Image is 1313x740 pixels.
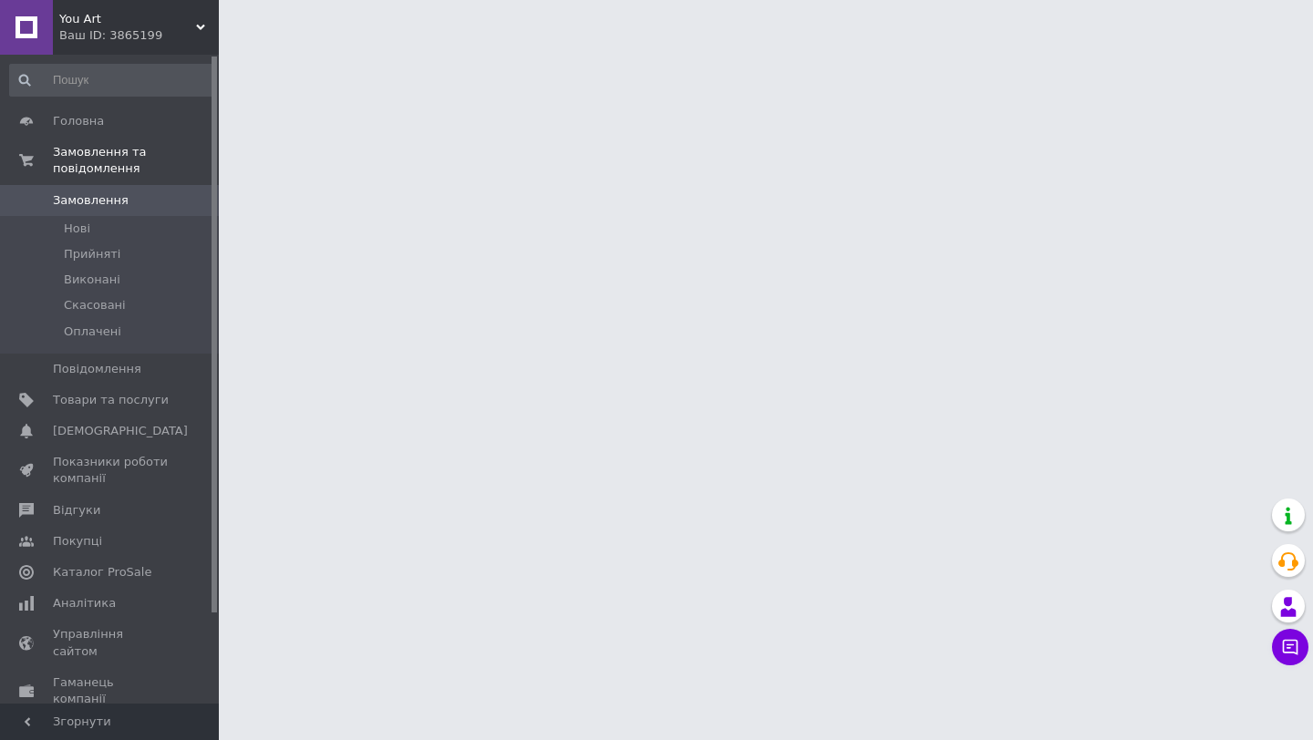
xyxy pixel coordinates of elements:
[64,324,121,340] span: Оплачені
[53,454,169,487] span: Показники роботи компанії
[53,392,169,408] span: Товари та послуги
[59,11,196,27] span: You Art
[59,27,219,44] div: Ваш ID: 3865199
[64,246,120,262] span: Прийняті
[64,221,90,237] span: Нові
[64,297,126,313] span: Скасовані
[53,144,219,177] span: Замовлення та повідомлення
[53,192,129,209] span: Замовлення
[53,626,169,659] span: Управління сайтом
[53,674,169,707] span: Гаманець компанії
[53,564,151,581] span: Каталог ProSale
[1272,629,1308,665] button: Чат з покупцем
[53,533,102,550] span: Покупці
[9,64,215,97] input: Пошук
[53,113,104,129] span: Головна
[64,272,120,288] span: Виконані
[53,361,141,377] span: Повідомлення
[53,595,116,612] span: Аналітика
[53,502,100,519] span: Відгуки
[53,423,188,439] span: [DEMOGRAPHIC_DATA]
